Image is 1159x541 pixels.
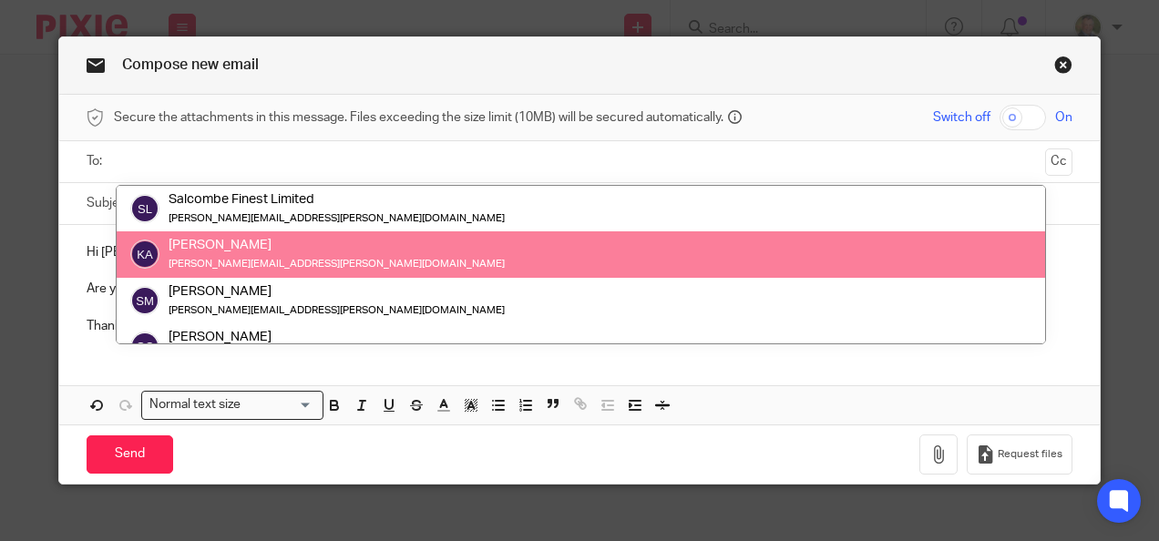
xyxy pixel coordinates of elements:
[1054,56,1072,80] a: Close this dialog window
[130,194,159,223] img: svg%3E
[169,305,505,315] small: [PERSON_NAME][EMAIL_ADDRESS][PERSON_NAME][DOMAIN_NAME]
[1045,148,1072,176] button: Cc
[122,57,259,72] span: Compose new email
[87,243,1073,261] p: Hi [PERSON_NAME]
[169,260,505,270] small: [PERSON_NAME][EMAIL_ADDRESS][PERSON_NAME][DOMAIN_NAME]
[1055,108,1072,127] span: On
[967,434,1072,475] button: Request files
[130,332,159,361] img: svg%3E
[169,328,341,346] div: [PERSON_NAME]
[87,152,107,170] label: To:
[169,190,505,209] div: Salcombe Finest Limited
[998,447,1062,462] span: Request files
[933,108,990,127] span: Switch off
[114,108,723,127] span: Secure the attachments in this message. Files exceeding the size limit (10MB) will be secured aut...
[169,213,505,223] small: [PERSON_NAME][EMAIL_ADDRESS][PERSON_NAME][DOMAIN_NAME]
[146,395,245,414] span: Normal text size
[169,282,505,301] div: [PERSON_NAME]
[87,435,173,475] input: Send
[130,240,159,270] img: svg%3E
[141,391,323,419] div: Search for option
[130,286,159,315] img: svg%3E
[87,194,134,212] label: Subject:
[247,395,313,414] input: Search for option
[169,237,505,255] div: [PERSON_NAME]
[87,280,1073,298] p: Are you free for a call, about 10 minutes, [DATE] morning ?
[87,317,1073,335] p: Thanks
